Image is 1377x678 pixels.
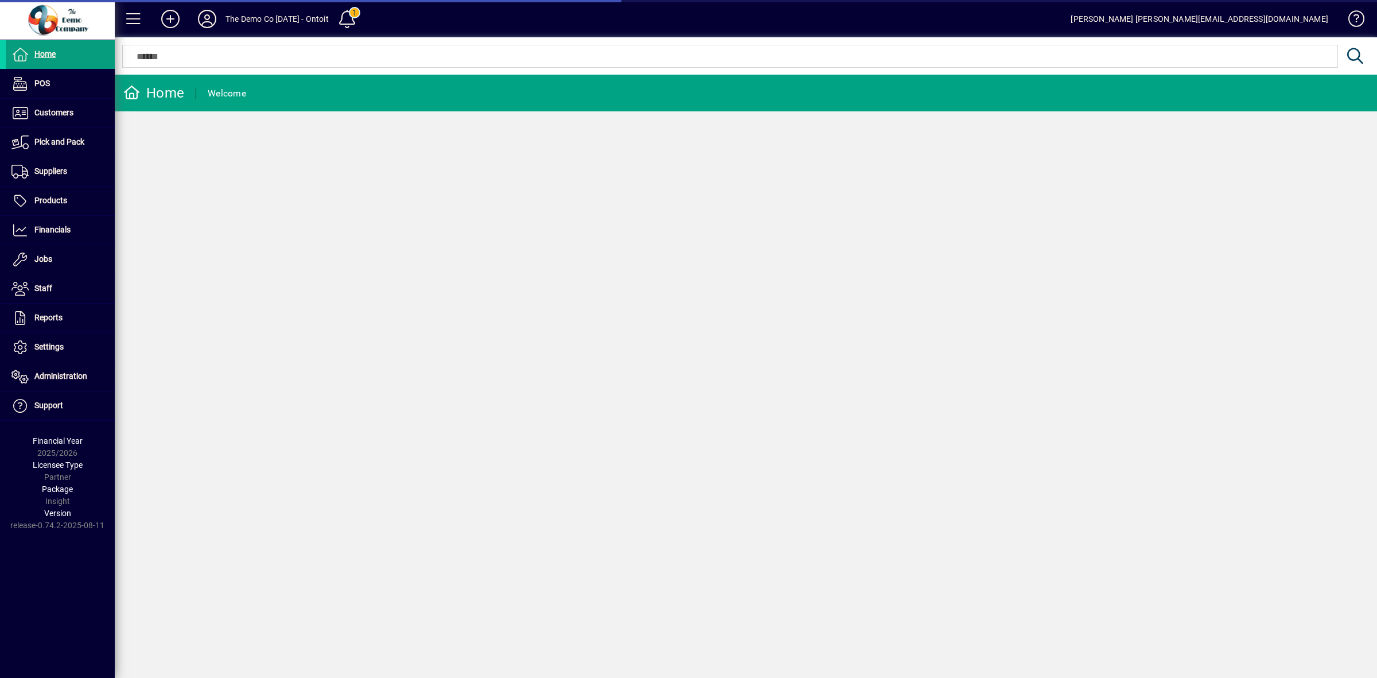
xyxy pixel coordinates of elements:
[6,157,115,186] a: Suppliers
[6,99,115,127] a: Customers
[44,509,71,518] span: Version
[33,460,83,470] span: Licensee Type
[6,245,115,274] a: Jobs
[34,371,87,381] span: Administration
[34,137,84,146] span: Pick and Pack
[6,274,115,303] a: Staff
[34,225,71,234] span: Financials
[208,84,246,103] div: Welcome
[6,69,115,98] a: POS
[34,342,64,351] span: Settings
[34,79,50,88] span: POS
[34,49,56,59] span: Home
[34,166,67,176] span: Suppliers
[6,187,115,215] a: Products
[189,9,225,29] button: Profile
[6,392,115,420] a: Support
[33,436,83,445] span: Financial Year
[34,401,63,410] span: Support
[1071,10,1328,28] div: [PERSON_NAME] [PERSON_NAME][EMAIL_ADDRESS][DOMAIN_NAME]
[1340,2,1363,40] a: Knowledge Base
[6,216,115,245] a: Financials
[34,196,67,205] span: Products
[34,108,73,117] span: Customers
[6,128,115,157] a: Pick and Pack
[6,304,115,332] a: Reports
[42,485,73,494] span: Package
[152,9,189,29] button: Add
[34,313,63,322] span: Reports
[6,333,115,362] a: Settings
[123,84,184,102] div: Home
[6,362,115,391] a: Administration
[34,254,52,264] span: Jobs
[225,10,329,28] div: The Demo Co [DATE] - Ontoit
[34,284,52,293] span: Staff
